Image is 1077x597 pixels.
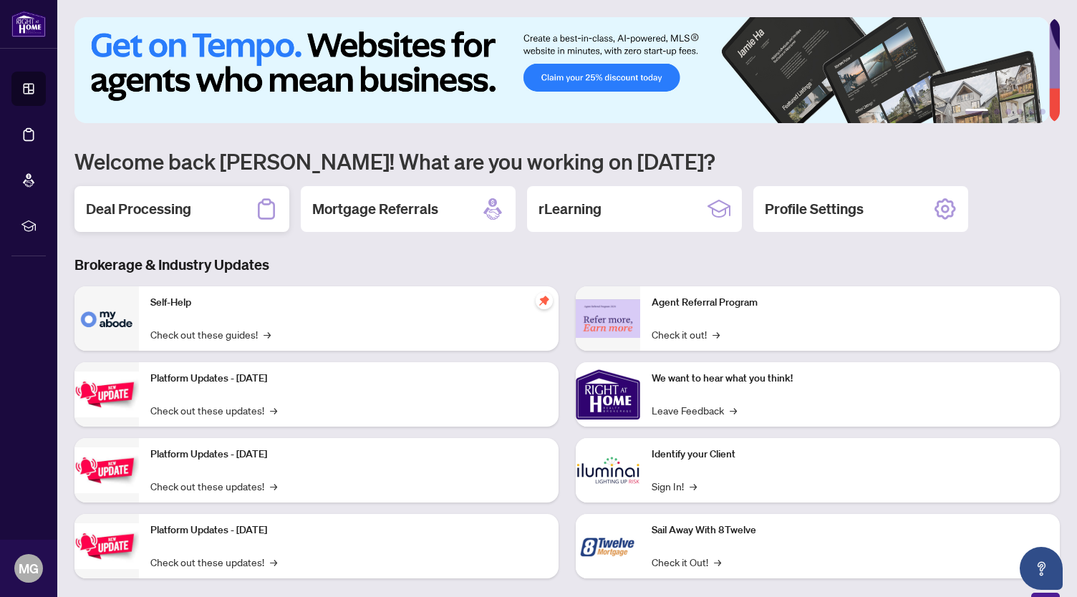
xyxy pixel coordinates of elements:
[690,478,697,494] span: →
[270,478,277,494] span: →
[538,199,602,219] h2: rLearning
[74,286,139,351] img: Self-Help
[74,255,1060,275] h3: Brokerage & Industry Updates
[74,447,139,492] img: Platform Updates - July 8, 2025
[576,514,640,578] img: Sail Away With 8Twelve
[150,554,277,570] a: Check out these updates!→
[150,447,547,462] p: Platform Updates - [DATE]
[74,147,1060,175] h1: Welcome back [PERSON_NAME]! What are you working on [DATE]?
[150,402,277,418] a: Check out these updates!→
[652,523,1048,538] p: Sail Away With 8Twelve
[150,478,277,494] a: Check out these updates!→
[1040,109,1045,115] button: 6
[714,554,721,570] span: →
[150,326,271,342] a: Check out these guides!→
[652,554,721,570] a: Check it Out!→
[1020,547,1063,590] button: Open asap
[652,326,720,342] a: Check it out!→
[994,109,1000,115] button: 2
[11,11,46,37] img: logo
[86,199,191,219] h2: Deal Processing
[74,523,139,568] img: Platform Updates - June 23, 2025
[1028,109,1034,115] button: 5
[150,295,547,311] p: Self-Help
[1005,109,1011,115] button: 3
[652,295,1048,311] p: Agent Referral Program
[1017,109,1023,115] button: 4
[652,447,1048,462] p: Identify your Client
[74,17,1049,123] img: Slide 0
[536,292,553,309] span: pushpin
[713,326,720,342] span: →
[576,438,640,503] img: Identify your Client
[652,402,737,418] a: Leave Feedback→
[270,402,277,418] span: →
[652,371,1048,387] p: We want to hear what you think!
[270,554,277,570] span: →
[150,523,547,538] p: Platform Updates - [DATE]
[312,199,438,219] h2: Mortgage Referrals
[765,199,864,219] h2: Profile Settings
[652,478,697,494] a: Sign In!→
[576,299,640,339] img: Agent Referral Program
[264,326,271,342] span: →
[19,558,39,578] span: MG
[576,362,640,427] img: We want to hear what you think!
[965,109,988,115] button: 1
[150,371,547,387] p: Platform Updates - [DATE]
[730,402,737,418] span: →
[74,372,139,417] img: Platform Updates - July 21, 2025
